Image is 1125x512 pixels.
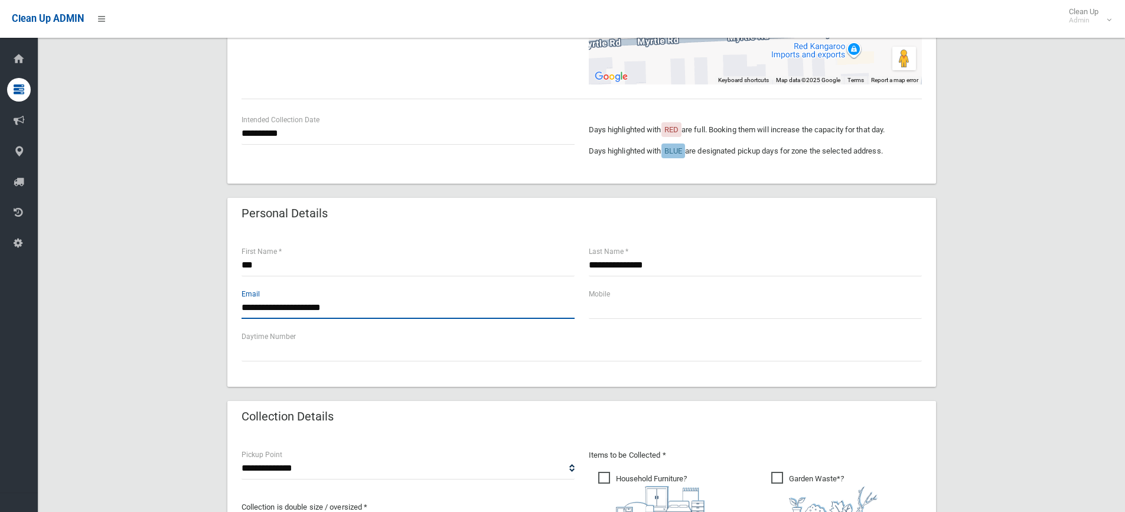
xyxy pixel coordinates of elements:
[1069,16,1098,25] small: Admin
[227,405,348,428] header: Collection Details
[718,76,769,84] button: Keyboard shortcuts
[892,47,916,70] button: Drag Pegman onto the map to open Street View
[589,448,922,462] p: Items to be Collected *
[12,13,84,24] span: Clean Up ADMIN
[1063,7,1110,25] span: Clean Up
[589,123,922,137] p: Days highlighted with are full. Booking them will increase the capacity for that day.
[776,77,840,83] span: Map data ©2025 Google
[664,125,679,134] span: RED
[847,77,864,83] a: Terms (opens in new tab)
[592,69,631,84] a: Open this area in Google Maps (opens a new window)
[589,144,922,158] p: Days highlighted with are designated pickup days for zone the selected address.
[664,146,682,155] span: BLUE
[592,69,631,84] img: Google
[227,202,342,225] header: Personal Details
[871,77,918,83] a: Report a map error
